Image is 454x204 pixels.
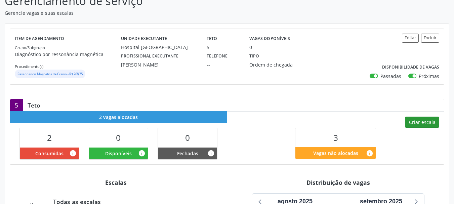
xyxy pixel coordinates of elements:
span: 3 [333,132,338,143]
div: Escalas [10,179,222,186]
div: -- [207,61,240,68]
span: 0 [116,132,121,143]
div: Hospital [GEOGRAPHIC_DATA] [121,44,197,51]
i: Vagas alocadas que possuem marcações associadas [69,150,77,157]
div: 2 vagas alocadas [10,111,227,123]
small: Procedimento(s) [15,64,43,69]
label: Profissional executante [121,51,178,61]
span: Fechadas [177,150,198,157]
span: Vagas não alocadas [313,150,358,157]
label: Telefone [207,51,228,61]
label: Vagas disponíveis [249,34,290,44]
div: 0 [249,44,252,51]
label: Item de agendamento [15,34,64,44]
i: Quantidade de vagas restantes do teto de vagas [366,150,373,157]
button: Editar [402,34,419,43]
small: Grupo/Subgrupo [15,45,45,50]
label: Disponibilidade de vagas [382,62,439,73]
label: Passadas [380,73,401,80]
button: Excluir [421,34,439,43]
div: Teto [23,101,45,109]
label: Tipo [249,51,259,61]
div: [PERSON_NAME] [121,61,197,68]
label: Teto [207,34,217,44]
p: Gerencie vagas e suas escalas [5,9,316,16]
div: Distribuição de vagas [232,179,444,186]
small: Ressonancia Magnetica de Cranio - R$ 268,75 [17,72,83,76]
span: Consumidas [35,150,64,157]
p: Diagnóstico por ressonância magnética [15,51,121,58]
div: 5 [10,99,23,111]
i: Vagas alocadas e sem marcações associadas que tiveram sua disponibilidade fechada [207,150,215,157]
i: Vagas alocadas e sem marcações associadas [138,150,146,157]
span: 0 [185,132,190,143]
div: 5 [207,44,240,51]
button: Criar escala [405,117,439,128]
label: Unidade executante [121,34,167,44]
div: Ordem de chegada [249,61,304,68]
label: Próximas [419,73,439,80]
span: Disponíveis [105,150,132,157]
span: 2 [47,132,52,143]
